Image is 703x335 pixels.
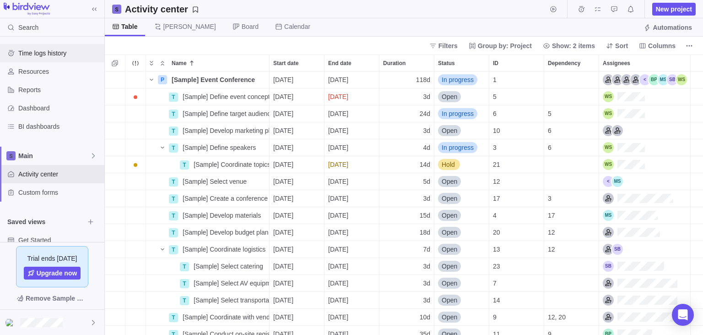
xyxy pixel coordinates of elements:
div: Duration [379,122,434,139]
img: Show [5,319,16,326]
div: End date [324,275,379,292]
div: Start date [270,173,324,190]
span: In progress [442,143,474,152]
div: Start date [270,207,324,224]
div: highlight [324,88,379,105]
span: In progress [442,75,474,84]
a: Upgrade now [24,267,81,280]
div: Start date [270,88,324,105]
span: 3d [423,92,430,101]
span: [PERSON_NAME] [163,22,216,31]
a: Time logs [575,7,588,14]
span: Time logs history [18,49,101,58]
div: Status [434,139,489,156]
span: In progress [442,109,474,118]
span: [DATE] [328,143,348,152]
div: Name [146,122,270,139]
span: More actions [683,39,696,52]
div: End date [324,309,379,326]
div: Trouble indication [125,241,146,258]
div: In progress [434,139,489,156]
div: Name [146,88,270,105]
div: Start date [270,139,324,156]
div: [Sample] Event Conference [168,71,269,88]
span: [Sample] Event Conference [172,75,255,84]
div: T [169,110,178,119]
span: Resources [18,67,101,76]
div: Dependency [544,207,599,224]
div: T [169,245,178,254]
div: Start date [270,71,324,88]
span: [DATE] [328,92,348,101]
div: Dependency [544,55,599,71]
div: Assignees [599,122,691,139]
span: Activity center [18,170,101,179]
div: Assignees [599,207,691,224]
div: T [169,194,178,203]
div: Status [434,207,489,224]
span: 6 [493,109,497,118]
div: Start date [270,190,324,207]
div: T [169,143,178,153]
div: Duration [379,55,434,71]
div: ID [489,105,544,122]
span: Remove Sample Data [26,293,88,304]
span: 5 [493,92,497,101]
div: Assignees [599,224,691,241]
span: 4d [423,143,430,152]
div: Dependency [544,241,599,258]
div: Dependency [544,275,599,292]
span: Sort [602,39,632,52]
div: Start date [270,258,324,275]
div: Name [146,139,270,156]
div: Dependency [544,88,599,105]
div: End date [324,241,379,258]
div: Status [434,292,489,309]
div: T [169,93,178,102]
div: Name [146,258,270,275]
span: [DATE] [273,75,293,84]
div: Logistics Coordinator [612,74,623,85]
span: [DATE] [328,75,348,84]
div: ID [489,156,544,173]
span: Dashboard [18,104,101,113]
div: Assignees [599,71,691,88]
div: Status [434,122,489,139]
div: Start date [270,156,324,173]
div: Dependency [544,224,599,241]
span: Start date [273,59,298,68]
div: Trouble indication [125,292,146,309]
div: End date [324,224,379,241]
div: Duration [379,224,434,241]
div: [Sample] Define event concept [179,88,269,105]
div: Trouble indication [125,309,146,326]
div: Marketing Manager [603,125,614,136]
span: [DATE] [273,92,293,101]
div: Duration [379,105,434,122]
div: [Sample] Define speakers [179,139,269,156]
span: Calendar [284,22,310,31]
span: End date [328,59,351,68]
span: Upgrade now [37,269,77,278]
div: T [180,262,189,271]
div: Trouble indication [125,105,146,122]
span: [Sample] Coordinate topics with speakers [194,160,269,169]
div: ID [489,190,544,207]
span: Automations [640,21,696,34]
div: Assignees [599,55,690,71]
div: Trouble indication [125,156,146,173]
div: Will Salah [676,74,687,85]
div: Duration [379,139,434,156]
div: Name [146,156,270,173]
div: ID [489,139,544,156]
span: 3d [423,126,430,135]
div: Dependency [544,292,599,309]
div: End date [324,139,379,156]
span: [DATE] [328,126,348,135]
span: New project [652,3,696,16]
div: Duration [379,309,434,326]
div: Dependency [544,71,599,88]
span: Approval requests [608,3,621,16]
span: Board [242,22,259,31]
